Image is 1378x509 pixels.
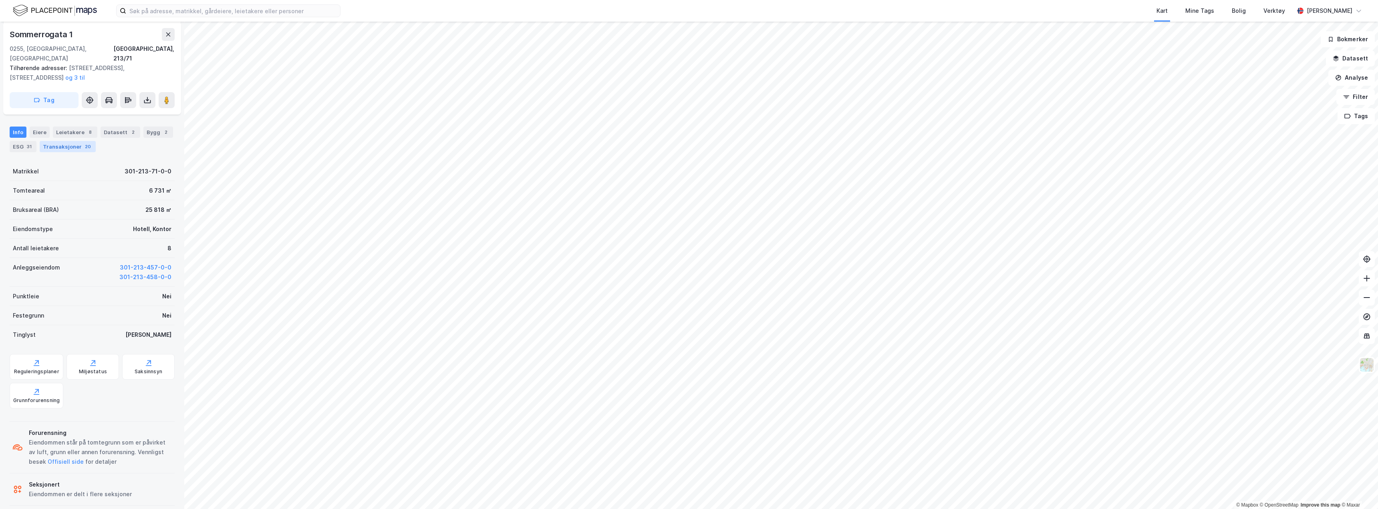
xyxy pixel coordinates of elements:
div: Mine Tags [1185,6,1214,16]
div: Grunnforurensning [13,397,60,404]
div: Eiere [30,127,50,138]
div: Festegrunn [13,311,44,320]
input: Søk på adresse, matrikkel, gårdeiere, leietakere eller personer [126,5,340,17]
div: Tomteareal [13,186,45,195]
div: Transaksjoner [40,141,96,152]
div: Sommerrogata 1 [10,28,75,41]
img: logo.f888ab2527a4732fd821a326f86c7f29.svg [13,4,97,18]
div: 301-213-71-0-0 [125,167,171,176]
div: Hotell, Kontor [133,224,171,234]
div: Antall leietakere [13,243,59,253]
div: Verktøy [1263,6,1285,16]
div: Leietakere [53,127,97,138]
div: 0255, [GEOGRAPHIC_DATA], [GEOGRAPHIC_DATA] [10,44,113,63]
div: Tinglyst [13,330,36,340]
button: Analyse [1328,70,1375,86]
div: 31 [25,143,33,151]
div: Eiendomstype [13,224,53,234]
div: 8 [167,243,171,253]
div: Forurensning [29,428,171,438]
div: [STREET_ADDRESS], [STREET_ADDRESS] [10,63,168,82]
a: Improve this map [1301,502,1340,508]
button: Bokmerker [1321,31,1375,47]
div: 6 731 ㎡ [149,186,171,195]
div: Seksjonert [29,480,132,489]
div: [PERSON_NAME] [125,330,171,340]
div: Eiendommen er delt i flere seksjoner [29,489,132,499]
button: Datasett [1326,50,1375,66]
div: Nei [162,311,171,320]
div: Kart [1156,6,1168,16]
a: Mapbox [1236,502,1258,508]
div: Matrikkel [13,167,39,176]
img: Z [1359,357,1374,372]
div: Saksinnsyn [135,368,162,375]
iframe: Chat Widget [1338,471,1378,509]
div: 20 [83,143,93,151]
button: Tags [1338,108,1375,124]
div: Anleggseiendom [13,263,60,272]
div: 25 818 ㎡ [145,205,171,215]
div: Punktleie [13,292,39,301]
div: ESG [10,141,36,152]
div: Reguleringsplaner [14,368,59,375]
button: Tag [10,92,79,108]
button: 301-213-457-0-0 [120,263,171,272]
div: Info [10,127,26,138]
div: Nei [162,292,171,301]
div: Miljøstatus [79,368,107,375]
a: OpenStreetMap [1260,502,1299,508]
div: [GEOGRAPHIC_DATA], 213/71 [113,44,175,63]
div: 2 [162,128,170,136]
div: Datasett [101,127,140,138]
div: Bruksareal (BRA) [13,205,59,215]
div: Eiendommen står på tomtegrunn som er påvirket av luft, grunn eller annen forurensning. Vennligst ... [29,438,171,467]
div: Bolig [1232,6,1246,16]
button: 301-213-458-0-0 [119,272,171,282]
div: 2 [129,128,137,136]
div: 8 [86,128,94,136]
span: Tilhørende adresser: [10,64,69,71]
button: Filter [1336,89,1375,105]
div: Bygg [143,127,173,138]
div: [PERSON_NAME] [1307,6,1352,16]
